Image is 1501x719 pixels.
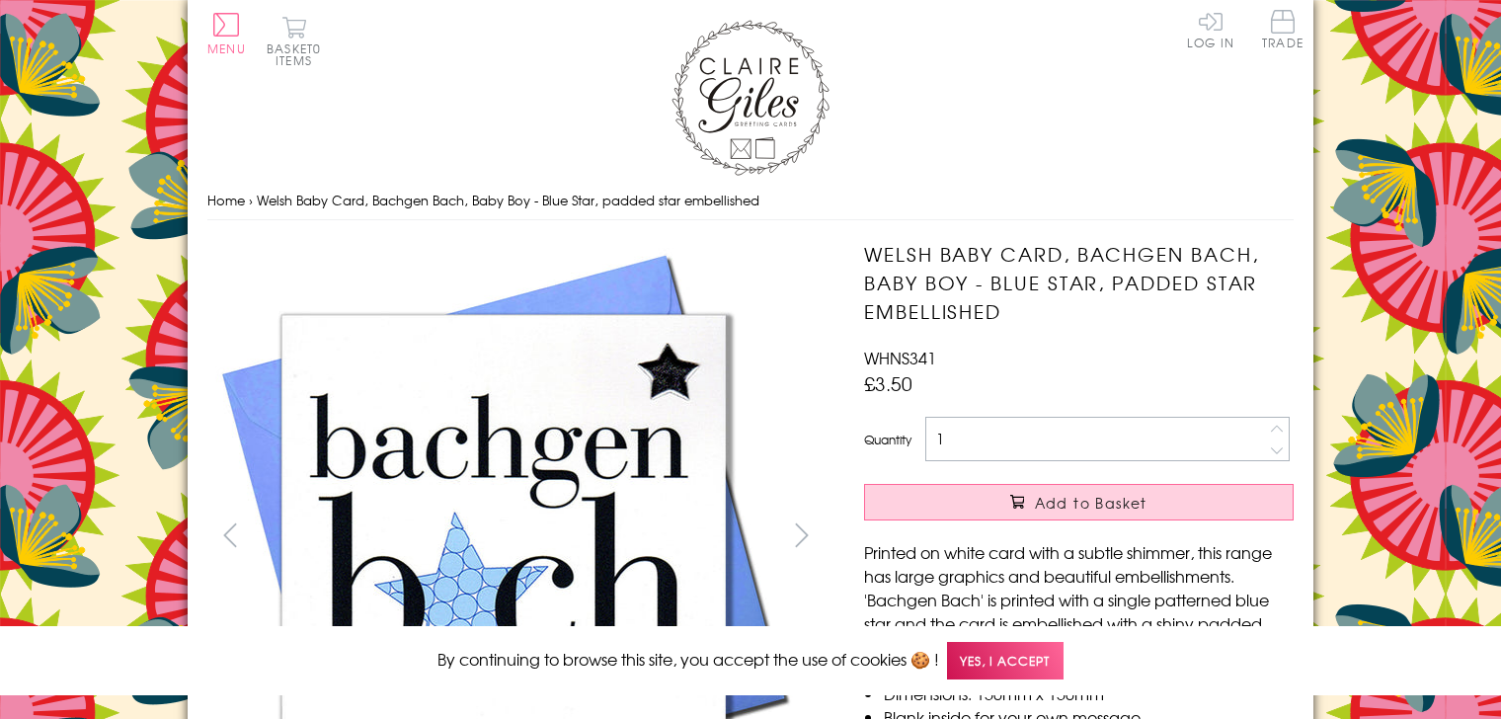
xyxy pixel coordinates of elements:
[864,431,911,448] label: Quantity
[1262,10,1303,48] span: Trade
[864,484,1294,520] button: Add to Basket
[671,20,829,176] img: Claire Giles Greetings Cards
[207,40,246,57] span: Menu
[947,642,1064,680] span: Yes, I accept
[864,540,1294,659] p: Printed on white card with a subtle shimmer, this range has large graphics and beautiful embellis...
[207,513,252,557] button: prev
[864,369,912,397] span: £3.50
[257,191,759,209] span: Welsh Baby Card, Bachgen Bach, Baby Boy - Blue Star, padded star embellished
[207,13,246,54] button: Menu
[1035,493,1147,513] span: Add to Basket
[276,40,321,69] span: 0 items
[1187,10,1234,48] a: Log In
[267,16,321,66] button: Basket0 items
[207,181,1294,221] nav: breadcrumbs
[1262,10,1303,52] a: Trade
[864,240,1294,325] h1: Welsh Baby Card, Bachgen Bach, Baby Boy - Blue Star, padded star embellished
[864,346,936,369] span: WHNS341
[249,191,253,209] span: ›
[207,191,245,209] a: Home
[780,513,825,557] button: next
